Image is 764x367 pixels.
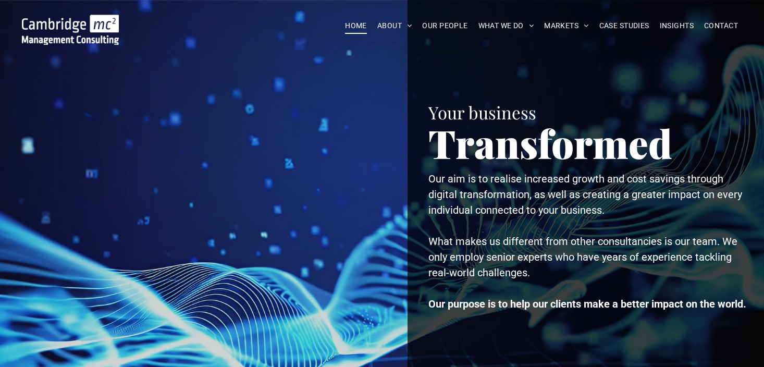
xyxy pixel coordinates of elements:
a: ABOUT [372,18,417,34]
span: What makes us different from other consultancies is our team. We only employ senior experts who h... [428,235,737,279]
span: Our aim is to realise increased growth and cost savings through digital transformation, as well a... [428,173,742,216]
a: MARKETS [539,18,594,34]
span: Your business [428,101,536,124]
img: Go to Homepage [22,15,119,45]
a: CONTACT [699,18,743,34]
a: Your Business Transformed | Cambridge Management Consulting [22,16,119,27]
a: CASE STUDIES [594,18,655,34]
a: OUR PEOPLE [417,18,473,34]
span: Transformed [428,117,672,169]
strong: Our purpose is to help our clients make a better impact on the world. [428,298,746,310]
a: HOME [340,18,372,34]
a: WHAT WE DO [473,18,539,34]
a: INSIGHTS [655,18,699,34]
